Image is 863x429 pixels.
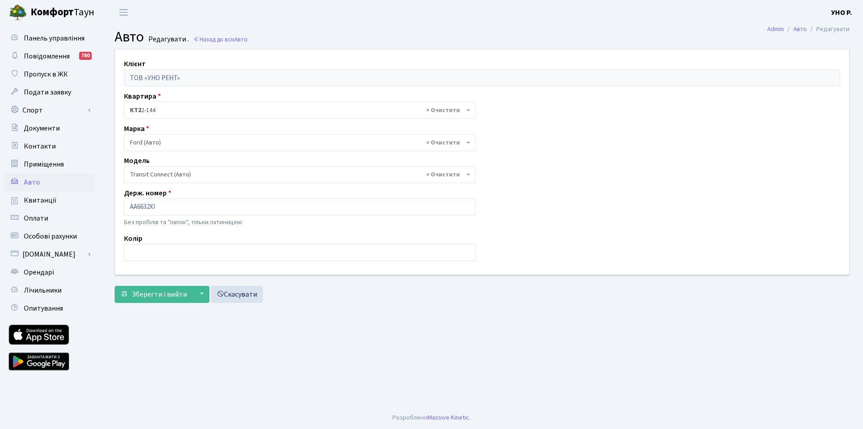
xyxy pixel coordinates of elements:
[4,101,94,119] a: Спорт
[130,106,464,115] span: <b>КТ2</b>&nbsp;&nbsp;&nbsp;2-144
[147,35,189,44] small: Редагувати .
[235,35,248,44] span: Авто
[124,188,171,199] label: Держ. номер
[4,299,94,317] a: Опитування
[427,413,469,422] a: Massive Kinetic
[24,69,68,79] span: Пропуск в ЖК
[4,137,94,155] a: Контакти
[24,87,71,97] span: Подати заявку
[24,159,64,169] span: Приміщення
[130,106,141,115] b: КТ2
[124,123,149,134] label: Марка
[24,231,77,241] span: Особові рахунки
[392,413,471,423] div: Розроблено .
[426,170,460,179] span: Видалити всі елементи
[124,233,142,244] label: Колір
[754,20,863,39] nav: breadcrumb
[130,170,464,179] span: Transit Connect (Авто)
[4,29,94,47] a: Панель управління
[24,177,40,187] span: Авто
[115,27,144,47] span: Авто
[807,24,850,34] li: Редагувати
[124,102,476,119] span: <b>КТ2</b>&nbsp;&nbsp;&nbsp;2-144
[124,155,150,166] label: Модель
[4,83,94,101] a: Подати заявку
[4,155,94,173] a: Приміщення
[112,5,135,20] button: Переключити навігацію
[831,8,852,18] b: УНО Р.
[132,289,187,299] span: Зберегти і вийти
[31,5,74,19] b: Комфорт
[793,24,807,34] a: Авто
[31,5,94,20] span: Таун
[4,173,94,191] a: Авто
[4,65,94,83] a: Пропуск в ЖК
[767,24,784,34] a: Admin
[4,119,94,137] a: Документи
[4,263,94,281] a: Орендарі
[115,286,193,303] button: Зберегти і вийти
[426,138,460,147] span: Видалити всі елементи
[124,166,476,183] span: Transit Connect (Авто)
[4,209,94,227] a: Оплати
[130,138,464,147] span: Ford (Авто)
[124,217,476,227] p: Без пробілів та "лапок", тільки латиницею
[124,199,476,216] input: AA0001AA
[24,303,63,313] span: Опитування
[24,267,54,277] span: Орендарі
[79,52,92,60] div: 780
[124,59,146,69] label: Клієнт
[124,91,161,102] label: Квартира
[4,191,94,209] a: Квитанції
[124,134,476,151] span: Ford (Авто)
[211,286,263,303] a: Скасувати
[24,285,62,295] span: Лічильники
[831,7,852,18] a: УНО Р.
[24,51,70,61] span: Повідомлення
[24,195,57,205] span: Квитанції
[4,47,94,65] a: Повідомлення780
[24,123,60,133] span: Документи
[4,281,94,299] a: Лічильники
[9,4,27,22] img: logo.png
[24,33,85,43] span: Панель управління
[426,106,460,115] span: Видалити всі елементи
[193,35,248,44] a: Назад до всіхАвто
[24,213,48,223] span: Оплати
[24,141,56,151] span: Контакти
[4,245,94,263] a: [DOMAIN_NAME]
[4,227,94,245] a: Особові рахунки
